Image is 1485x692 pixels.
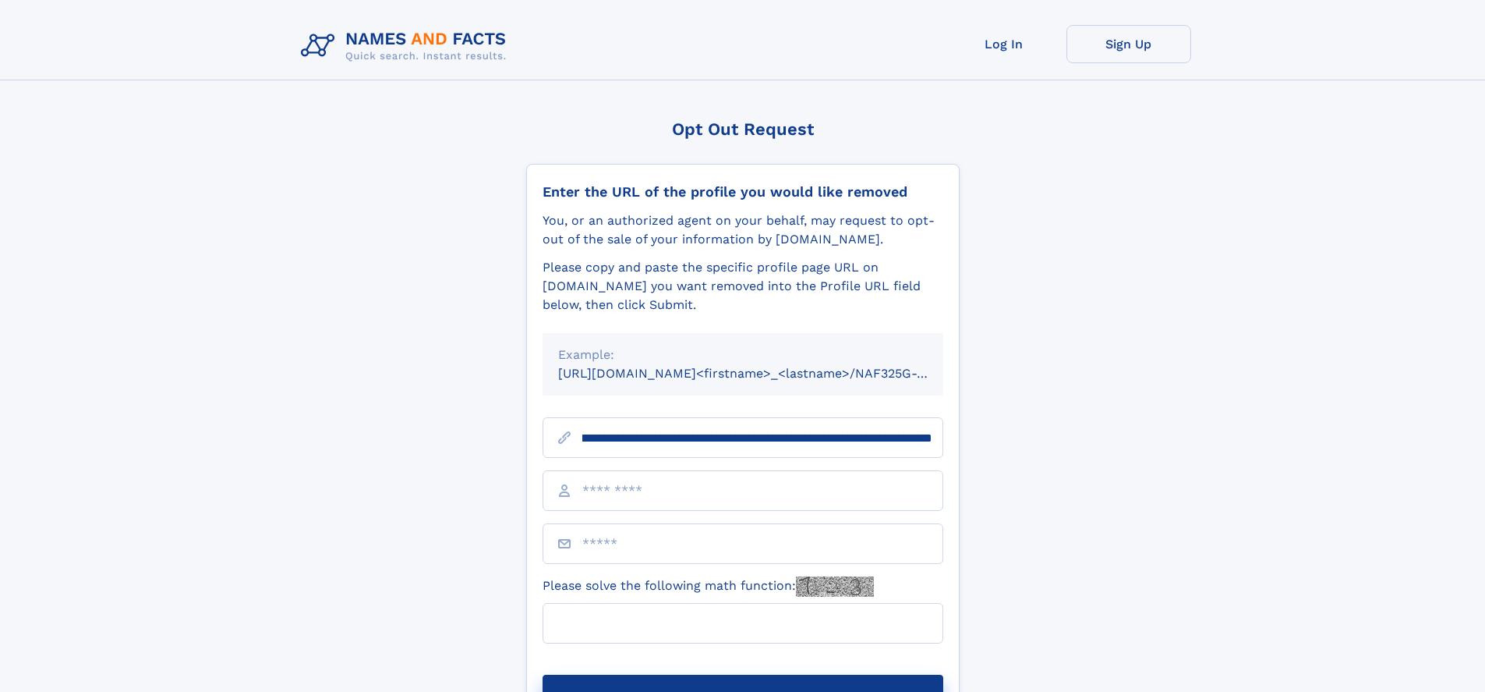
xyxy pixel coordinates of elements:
[558,346,928,364] div: Example:
[558,366,973,381] small: [URL][DOMAIN_NAME]<firstname>_<lastname>/NAF325G-xxxxxxxx
[526,119,960,139] div: Opt Out Request
[942,25,1066,63] a: Log In
[543,258,943,314] div: Please copy and paste the specific profile page URL on [DOMAIN_NAME] you want removed into the Pr...
[543,577,874,597] label: Please solve the following math function:
[543,211,943,249] div: You, or an authorized agent on your behalf, may request to opt-out of the sale of your informatio...
[1066,25,1191,63] a: Sign Up
[295,25,519,67] img: Logo Names and Facts
[543,183,943,201] div: Enter the URL of the profile you would like removed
